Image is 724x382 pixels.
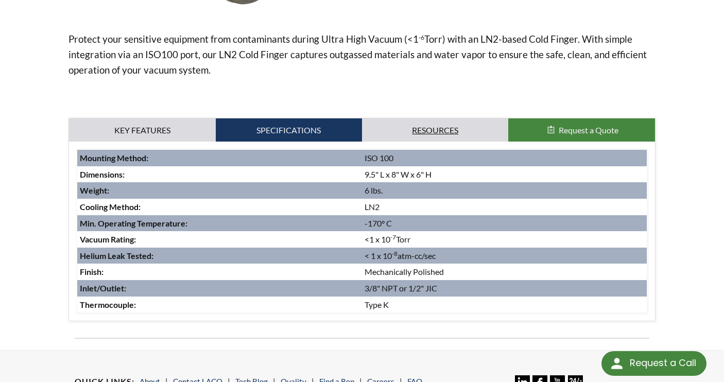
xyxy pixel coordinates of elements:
[216,118,362,142] a: Specifications
[362,215,647,232] td: -170° C
[601,351,706,376] div: Request a Call
[390,233,396,241] sup: -7
[392,250,398,257] sup: -8
[609,355,625,372] img: round button
[362,182,647,199] td: 6 lbs.
[362,297,647,313] td: Type K
[362,280,647,297] td: 3/8" NPT or 1/2" JIC
[508,118,654,142] button: Request a Quote
[69,118,215,142] a: Key Features
[80,283,126,293] strong: Inlet/Outlet:
[80,267,104,276] strong: Finish:
[80,218,187,228] strong: Min. Operating Temperature:
[80,202,141,212] strong: Cooling Method:
[80,185,109,195] strong: Weight:
[362,199,647,215] td: LN2
[362,150,647,166] td: ISO 100
[80,153,148,163] strong: Mounting Method:
[630,351,696,375] div: Request a Call
[419,33,424,41] sup: -6
[80,251,153,261] strong: Helium Leak Tested:
[362,118,508,142] a: Resources
[362,166,647,183] td: 9.5" L x 8" W x 6" H
[362,264,647,280] td: Mechanically Polished
[80,234,136,244] strong: Vacuum Rating:
[362,231,647,248] td: <1 x 10 Torr
[80,169,125,179] strong: Dimensions:
[80,300,136,309] strong: Thermocouple:
[68,31,655,78] p: Protect your sensitive equipment from contaminants during Ultra High Vacuum (<1 Torr) with an LN2...
[559,125,618,135] span: Request a Quote
[362,248,647,264] td: < 1 x 10 atm-cc/sec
